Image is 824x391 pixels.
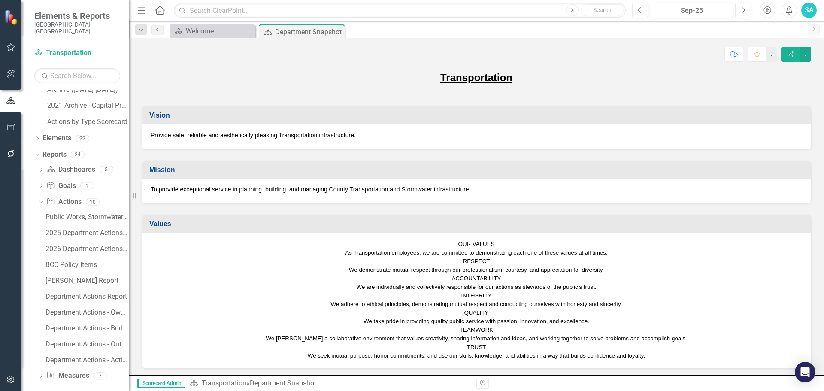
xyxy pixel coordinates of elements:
[80,182,94,189] div: 1
[654,6,730,16] div: Sep-25
[308,352,645,359] span: We seek mutual purpose, honor commitments, and use our skills, knowledge, and abilities in a way ...
[46,181,76,191] a: Goals
[795,362,815,382] div: Open Intercom Messenger
[45,293,129,300] div: Department Actions Report
[149,166,806,174] h3: Mission
[458,241,495,247] span: OUR VALUES
[43,321,129,335] a: Department Actions - Budget Report
[801,3,817,18] button: SA
[43,226,129,239] a: 2025 Department Actions - Monthly Updates ([PERSON_NAME])
[45,324,129,332] div: Department Actions - Budget Report
[45,356,129,364] div: Department Actions - Action Type
[43,242,129,255] a: 2026 Department Actions - Monthly Updates ([PERSON_NAME])
[190,379,470,388] div: »
[43,273,129,287] a: [PERSON_NAME] Report
[34,21,120,35] small: [GEOGRAPHIC_DATA], [GEOGRAPHIC_DATA]
[46,197,81,207] a: Actions
[151,131,802,139] p: Provide safe, reliable and aesthetically pleasing Transportation infrastructure.
[43,289,129,303] a: Department Actions Report
[43,353,129,367] a: Department Actions - Action Type
[186,26,253,36] div: Welcome
[467,344,486,350] span: TRUST
[46,371,89,381] a: Measures
[149,112,806,119] h3: Vision
[42,150,67,160] a: Reports
[45,229,129,237] div: 2025 Department Actions - Monthly Updates ([PERSON_NAME])
[34,68,120,83] input: Search Below...
[100,166,113,173] div: 5
[47,85,129,95] a: Archive ([DATE]-[DATE])
[275,27,342,37] div: Department Snapshot
[440,72,512,83] u: Transportation
[71,151,85,158] div: 24
[43,210,129,224] a: Public Works, Stormwater Actions
[151,185,802,194] p: To provide exceptional service in planning, building, and managing County Transportation and Stor...
[452,275,501,282] span: ACCOUNTABILITY
[463,258,490,264] span: RESPECT
[345,249,607,256] span: As Transportation employees, we are committed to demonstrating each one of these values at all ti...
[172,26,253,36] a: Welcome
[202,379,246,387] a: Transportation
[43,258,129,271] a: BCC Policy Items
[357,284,597,290] span: We are individually and collectively responsible for our actions as stewards of the public’s trust.
[149,220,806,228] h3: Values
[46,165,95,175] a: Dashboards
[266,335,687,342] span: We [PERSON_NAME] a collaborative environment that values creativity, sharing information and idea...
[137,379,185,388] span: Scorecard Admin
[43,337,129,351] a: Department Actions - Outstanding Items
[43,305,129,319] a: Department Actions - Owners and Collaborators
[42,133,71,143] a: Elements
[364,318,589,324] span: We take pride in providing quality public service with passion, innovation, and excellence.
[45,340,129,348] div: Department Actions - Outstanding Items
[45,277,129,285] div: [PERSON_NAME] Report
[349,267,604,273] span: We demonstrate mutual respect through our professionalism, courtesy, and appreciation for diversity.
[174,3,626,18] input: Search ClearPoint...
[460,327,494,333] span: TEAMWORK
[331,301,622,307] span: We adhere to ethical principles, demonstrating mutual respect and conducting ourselves with hones...
[461,292,491,299] span: INTEGRITY
[45,309,129,316] div: Department Actions - Owners and Collaborators
[34,11,120,21] span: Elements & Reports
[581,4,624,16] button: Search
[45,261,129,269] div: BCC Policy Items
[34,48,120,58] a: Transportation
[94,372,107,379] div: 7
[47,101,129,111] a: 2021 Archive - Capital Projects
[651,3,733,18] button: Sep-25
[86,198,100,206] div: 10
[4,10,19,25] img: ClearPoint Strategy
[45,245,129,253] div: 2026 Department Actions - Monthly Updates ([PERSON_NAME])
[250,379,316,387] div: Department Snapshot
[47,117,129,127] a: Actions by Type Scorecard
[45,213,129,221] div: Public Works, Stormwater Actions
[593,6,612,13] span: Search
[76,135,89,142] div: 22
[464,309,488,316] span: QUALITY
